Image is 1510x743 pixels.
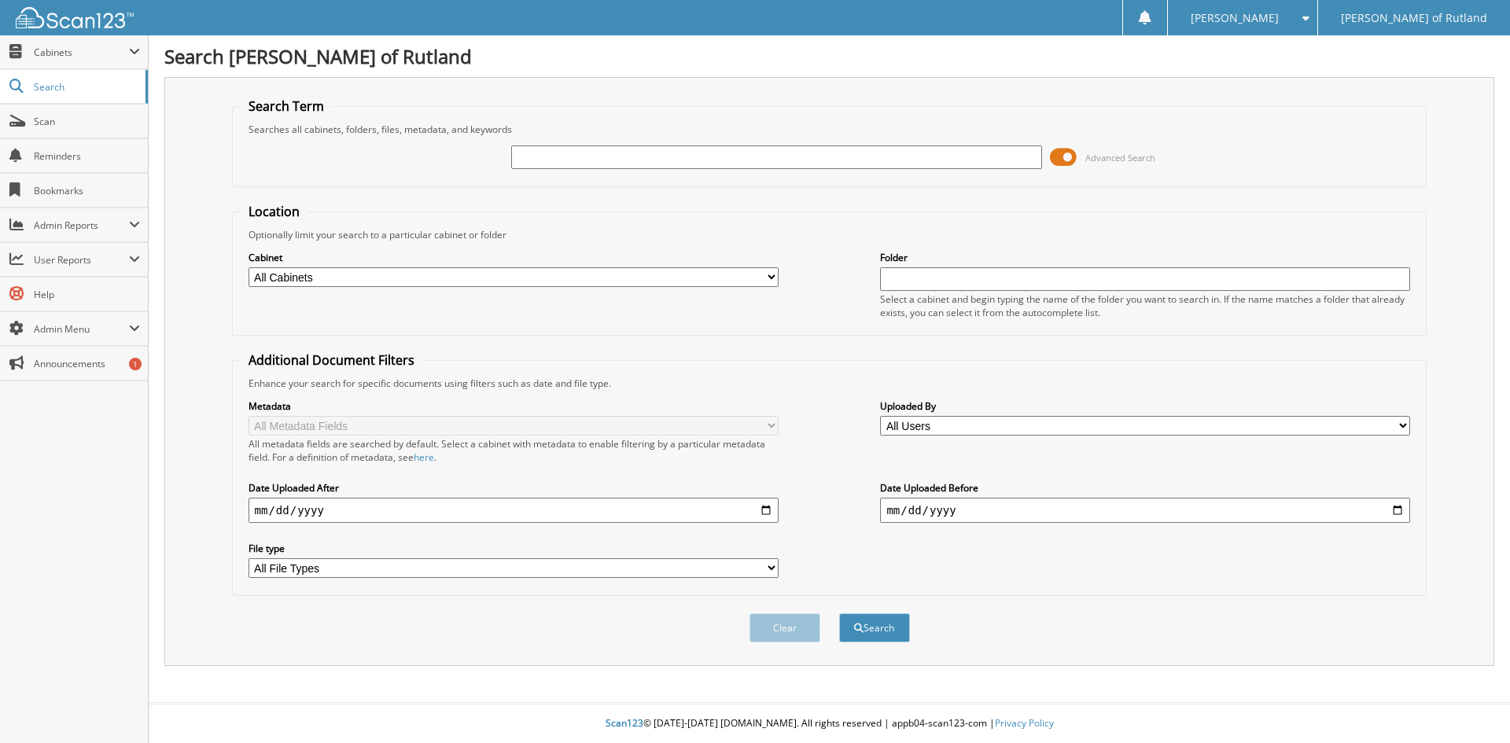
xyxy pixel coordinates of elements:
[249,399,779,413] label: Metadata
[749,613,820,642] button: Clear
[34,115,140,128] span: Scan
[1341,13,1487,23] span: [PERSON_NAME] of Rutland
[34,80,138,94] span: Search
[249,437,779,464] div: All metadata fields are searched by default. Select a cabinet with metadata to enable filtering b...
[241,228,1419,241] div: Optionally limit your search to a particular cabinet or folder
[249,542,779,555] label: File type
[1085,152,1155,164] span: Advanced Search
[249,498,779,523] input: start
[880,251,1410,264] label: Folder
[149,704,1510,743] div: © [DATE]-[DATE] [DOMAIN_NAME]. All rights reserved | appb04-scan123-com |
[34,219,129,232] span: Admin Reports
[249,481,779,495] label: Date Uploaded After
[880,481,1410,495] label: Date Uploaded Before
[34,322,129,336] span: Admin Menu
[34,149,140,163] span: Reminders
[241,203,308,220] legend: Location
[241,97,332,115] legend: Search Term
[164,43,1494,69] h1: Search [PERSON_NAME] of Rutland
[839,613,910,642] button: Search
[129,358,142,370] div: 1
[241,123,1419,136] div: Searches all cabinets, folders, files, metadata, and keywords
[34,184,140,197] span: Bookmarks
[995,716,1054,730] a: Privacy Policy
[34,46,129,59] span: Cabinets
[880,292,1410,319] div: Select a cabinet and begin typing the name of the folder you want to search in. If the name match...
[414,451,434,464] a: here
[1191,13,1279,23] span: [PERSON_NAME]
[34,357,140,370] span: Announcements
[880,498,1410,523] input: end
[34,288,140,301] span: Help
[34,253,129,267] span: User Reports
[241,351,422,369] legend: Additional Document Filters
[880,399,1410,413] label: Uploaded By
[606,716,643,730] span: Scan123
[249,251,779,264] label: Cabinet
[241,377,1419,390] div: Enhance your search for specific documents using filters such as date and file type.
[16,7,134,28] img: scan123-logo-white.svg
